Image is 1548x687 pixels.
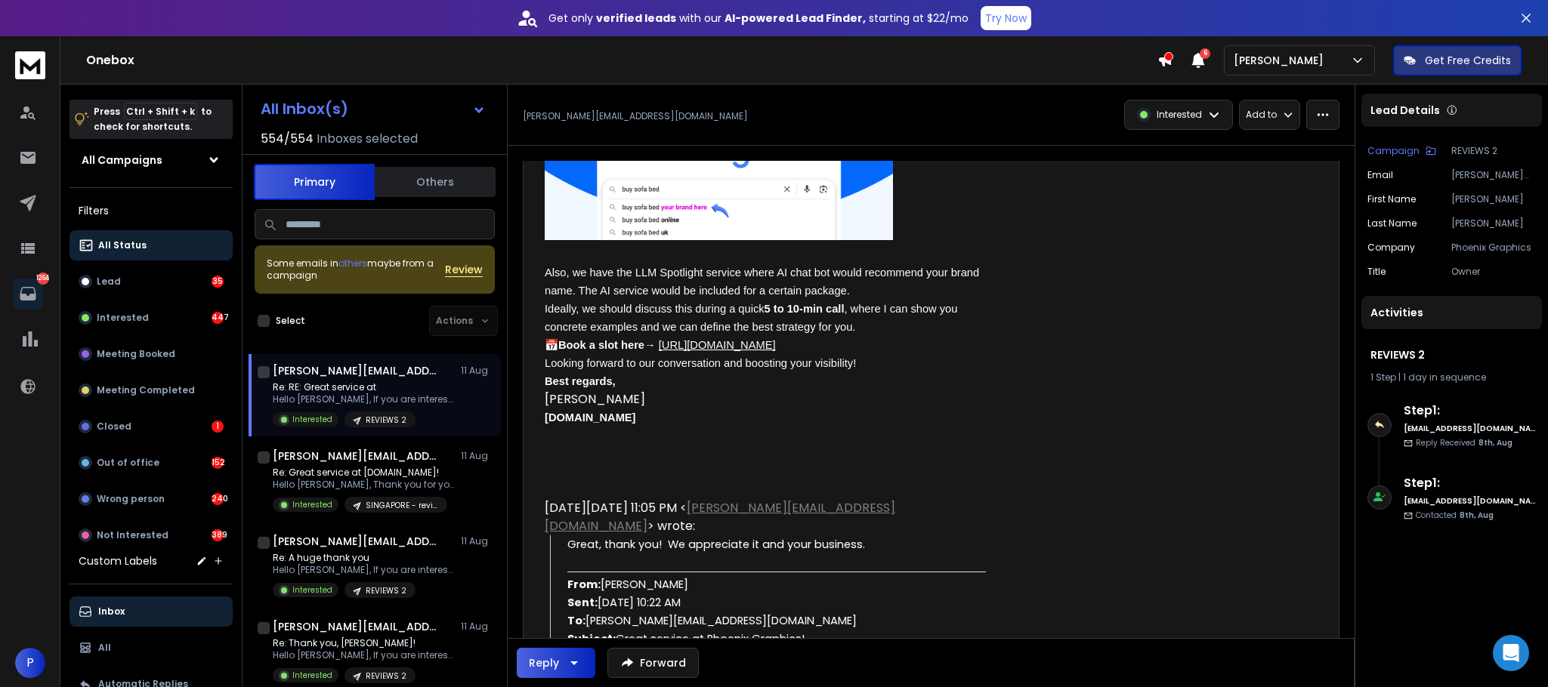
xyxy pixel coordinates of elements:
button: Primary [254,164,375,200]
span: others [338,257,367,270]
p: Re: RE: Great service at [273,381,454,393]
div: 240 [212,493,224,505]
p: Campaign [1367,145,1420,157]
h1: [PERSON_NAME][EMAIL_ADDRESS][DOMAIN_NAME] [273,619,439,634]
strong: Subject: [567,631,616,646]
div: 1 [212,421,224,433]
div: | [1370,371,1533,384]
h1: [PERSON_NAME][EMAIL_ADDRESS][DOMAIN_NAME] [273,534,439,549]
button: Closed1 [70,411,233,442]
span: Looking forward to our conversation and boosting your visibility! [545,357,856,369]
button: Forward [607,648,699,678]
p: 11 Aug [461,535,495,547]
button: Inbox [70,596,233,627]
p: [PERSON_NAME] [1234,53,1330,68]
p: Owner [1451,266,1536,278]
img: logo [15,51,45,79]
label: Select [276,315,305,327]
button: All [70,633,233,663]
p: Email [1367,169,1393,181]
p: REVIEWS 2 [1451,145,1536,157]
strong: AI-powered Lead Finder, [725,11,866,26]
div: Reply [529,655,559,670]
p: Meeting Completed [97,384,195,396]
p: Get Free Credits [1425,53,1511,68]
h1: Onebox [86,51,1157,69]
p: All [98,642,111,654]
h1: [PERSON_NAME][EMAIL_ADDRESS][DOMAIN_NAME] [273,363,439,378]
button: Meeting Completed [70,375,233,405]
div: Some emails in maybe from a campaign [267,257,445,282]
p: Phoenix Graphics [1451,242,1536,254]
h1: [PERSON_NAME][EMAIL_ADDRESS][PERSON_NAME][DOMAIN_NAME] [273,448,439,464]
p: Lead [97,276,121,288]
span: Ctrl + Shift + k [124,103,197,120]
button: Reply [517,648,595,678]
span: [URL][DOMAIN_NAME] [659,339,776,351]
p: 1264 [37,273,49,285]
span: [DOMAIN_NAME] [545,411,636,424]
p: Meeting Booked [97,348,175,360]
div: 152 [212,457,224,469]
p: First Name [1367,193,1416,205]
p: Press to check for shortcuts. [94,104,212,134]
strong: To: [567,613,586,628]
span: 8th, Aug [1478,437,1512,448]
span: Ideally, we should discuss this during a quick [545,303,765,315]
span: 554 / 554 [261,130,314,148]
div: 447 [212,312,224,324]
button: Wrong person240 [70,484,233,514]
span: 1 Step [1370,371,1396,384]
p: Contacted [1416,510,1494,521]
button: Out of office152 [70,448,233,478]
button: Try Now [981,6,1031,30]
span: 8th, Aug [1460,510,1494,521]
div: [DATE][DATE] 11:05 PM < > wrote: [545,499,986,535]
span: 5 to 10-min call [765,303,845,315]
p: Out of office [97,457,159,469]
p: Get only with our starting at $22/mo [548,11,969,26]
h1: REVIEWS 2 [1370,347,1533,362]
p: Closed [97,421,131,433]
p: Interested [292,584,332,596]
p: [PERSON_NAME] [1451,193,1536,205]
p: 11 Aug [461,621,495,633]
p: Hello [PERSON_NAME], If you are interested, [273,649,454,661]
p: Inbox [98,605,125,618]
button: Interested447 [70,303,233,333]
div: Activities [1361,296,1542,329]
span: 1 day in sequence [1403,371,1486,384]
p: Interested [292,670,332,681]
p: Re: A huge thank you [273,552,454,564]
button: Get Free Credits [1393,45,1522,75]
p: All Status [98,239,147,251]
span: Also, we have the LLM Spotlight service where AI chat bot would recommend your brand name. The AI... [545,266,982,297]
h6: Step 1 : [1404,402,1536,420]
p: REVIEWS 2 [366,414,406,426]
p: Hello [PERSON_NAME], If you are interested, [273,393,454,405]
h3: Filters [70,200,233,221]
p: Reply Received [1416,437,1512,448]
button: P [15,648,45,678]
p: [PERSON_NAME][EMAIL_ADDRESS][DOMAIN_NAME] [523,110,748,122]
p: Re: Thank you, [PERSON_NAME]! [273,637,454,649]
p: Interested [1157,109,1202,121]
p: Add to [1246,109,1277,121]
button: Meeting Booked [70,339,233,369]
div: [PERSON_NAME] [545,390,986,408]
span: From: [567,577,601,592]
p: Not Interested [97,529,168,541]
p: Wrong person [97,493,165,505]
h1: All Campaigns [82,152,162,168]
button: All Inbox(s) [249,94,498,124]
p: Title [1367,266,1386,278]
p: Interested [292,414,332,425]
span: 6 [1200,48,1210,59]
p: Hello [PERSON_NAME], If you are interested, [273,564,454,576]
h6: [EMAIL_ADDRESS][DOMAIN_NAME] [1404,423,1536,434]
div: 389 [212,529,224,541]
p: SINGAPORE - reviews [366,500,438,511]
button: All Status [70,230,233,260]
h3: Inboxes selected [317,130,418,148]
strong: Sent: [567,595,598,610]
